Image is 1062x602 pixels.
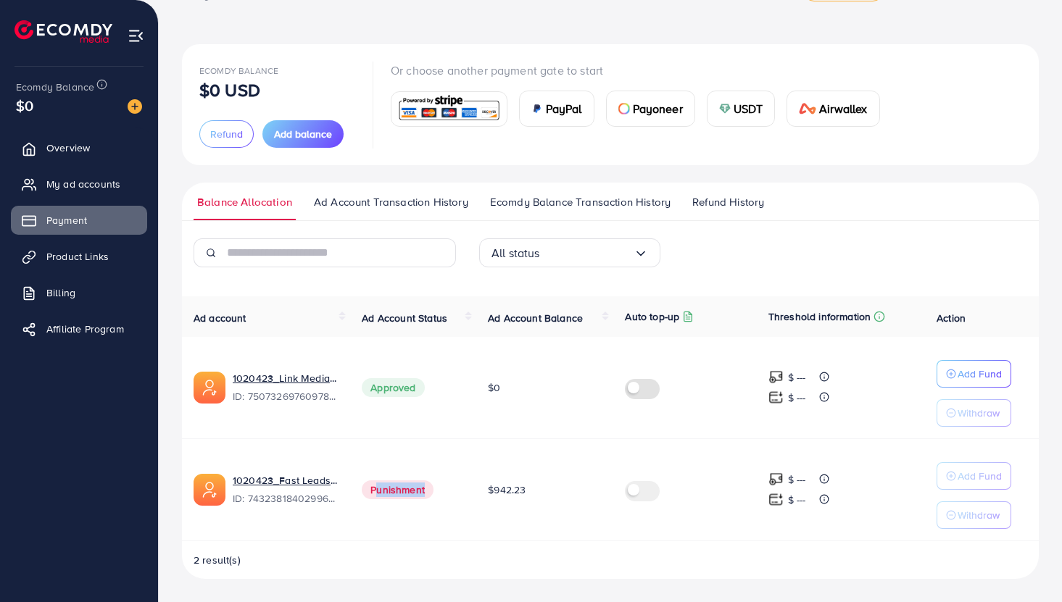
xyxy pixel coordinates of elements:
img: card [531,103,543,114]
a: cardPayoneer [606,91,695,127]
span: $0 [488,380,500,395]
span: Action [937,311,966,325]
a: cardPayPal [519,91,594,127]
a: 1020423_Link Media SRL_1747935779746 [233,371,339,385]
span: ID: 7432381840299671568 [233,491,339,506]
img: logo [14,20,112,43]
img: top-up amount [768,472,784,487]
a: Payment [11,206,147,235]
span: Balance Allocation [197,194,292,210]
a: My ad accounts [11,170,147,198]
span: Add balance [274,127,332,141]
button: Withdraw [937,501,1011,529]
a: cardUSDT [707,91,776,127]
p: $ --- [788,369,806,386]
p: Add Fund [958,365,1002,382]
input: Search for option [540,242,634,264]
span: Airwallex [819,100,867,117]
p: $ --- [788,471,806,488]
button: Add Fund [937,462,1011,490]
p: Withdraw [958,506,1000,524]
p: Auto top-up [625,308,679,325]
span: Refund History [692,194,764,210]
p: Withdraw [958,404,1000,422]
span: Refund [210,127,243,141]
span: Ad Account Status [362,311,447,325]
a: 1020423_Fast Leads - Ecomdy_1730486261237 [233,473,339,488]
a: Billing [11,278,147,307]
img: ic-ads-acc.e4c84228.svg [194,474,225,506]
div: Search for option [479,238,660,267]
span: 2 result(s) [194,553,241,567]
span: Ecomdy Balance [16,80,94,94]
span: Billing [46,285,75,300]
img: card [719,103,731,114]
span: Ecomdy Balance [199,64,278,77]
button: Add Fund [937,360,1011,388]
span: Ad Account Transaction History [314,194,468,210]
span: Product Links [46,249,109,264]
span: Ecomdy Balance Transaction History [490,194,671,210]
span: All status [491,242,540,264]
img: ic-ads-acc.e4c84228.svg [194,372,225,404]
span: My ad accounts [46,177,120,191]
span: $0 [16,95,33,116]
span: Overview [46,141,90,155]
span: Payoneer [633,100,683,117]
img: top-up amount [768,492,784,507]
p: Add Fund [958,467,1002,485]
span: Affiliate Program [46,322,124,336]
span: Ad account [194,311,246,325]
p: $0 USD [199,81,260,99]
button: Refund [199,120,254,148]
img: top-up amount [768,390,784,405]
img: menu [128,28,144,44]
a: Affiliate Program [11,314,147,343]
span: Punishment [362,480,433,499]
a: card [391,91,507,127]
img: card [799,103,816,114]
a: cardAirwallex [787,91,879,127]
p: Threshold information [768,308,871,325]
p: Or choose another payment gate to start [391,62,892,79]
span: USDT [734,100,763,117]
span: Approved [362,378,424,397]
img: card [618,103,630,114]
button: Withdraw [937,399,1011,427]
img: image [128,99,142,114]
button: Add balance [262,120,344,148]
span: $942.23 [488,482,526,497]
div: <span class='underline'>1020423_Fast Leads - Ecomdy_1730486261237</span></br>7432381840299671568 [233,473,339,506]
a: Product Links [11,242,147,271]
div: <span class='underline'>1020423_Link Media SRL_1747935779746</span></br>7507326976097845264 [233,371,339,404]
p: $ --- [788,389,806,406]
span: Payment [46,213,87,227]
img: top-up amount [768,369,784,385]
a: Overview [11,133,147,162]
span: ID: 7507326976097845264 [233,389,339,404]
span: Ad Account Balance [488,311,583,325]
span: PayPal [546,100,582,117]
p: $ --- [788,491,806,509]
img: card [396,93,502,125]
